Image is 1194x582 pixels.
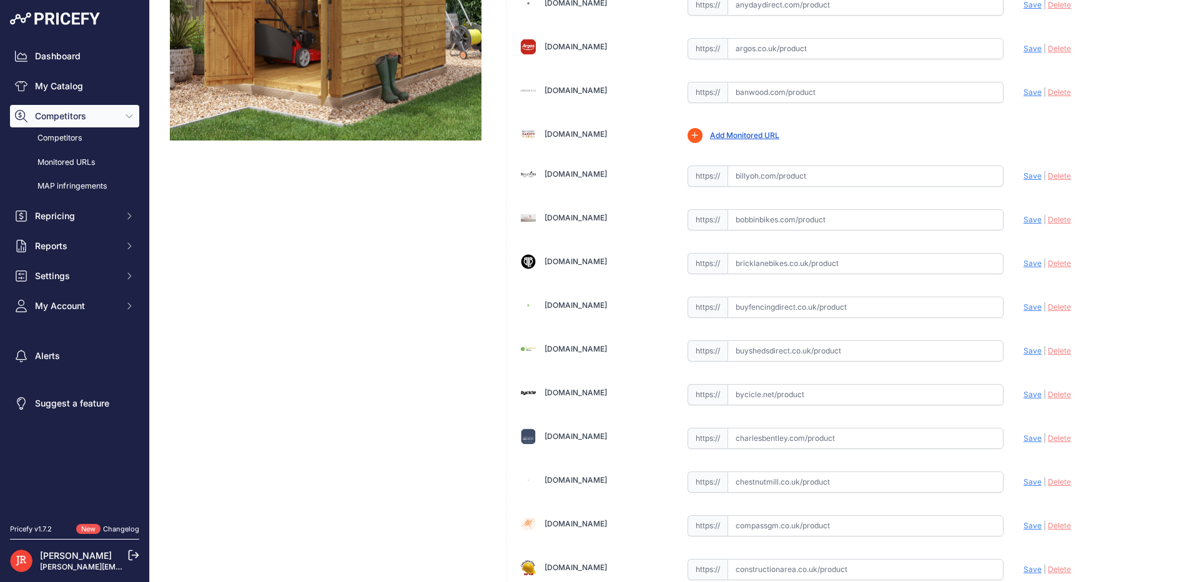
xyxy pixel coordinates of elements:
[728,515,1004,536] input: compassgm.co.uk/product
[1044,171,1046,180] span: |
[688,428,728,449] span: https://
[10,45,139,67] a: Dashboard
[545,432,607,441] a: [DOMAIN_NAME]
[688,165,728,187] span: https://
[1024,390,1042,399] span: Save
[35,270,117,282] span: Settings
[40,562,294,571] a: [PERSON_NAME][EMAIL_ADDRESS][PERSON_NAME][DOMAIN_NAME]
[10,75,139,97] a: My Catalog
[688,340,728,362] span: https://
[1044,521,1046,530] span: |
[688,297,728,318] span: https://
[10,152,139,174] a: Monitored URLs
[10,392,139,415] a: Suggest a feature
[10,524,52,535] div: Pricefy v1.7.2
[728,428,1004,449] input: charlesbentley.com/product
[1044,390,1046,399] span: |
[1024,171,1042,180] span: Save
[1044,87,1046,97] span: |
[728,165,1004,187] input: billyoh.com/product
[1048,302,1071,312] span: Delete
[545,563,607,572] a: [DOMAIN_NAME]
[35,240,117,252] span: Reports
[1024,44,1042,53] span: Save
[545,213,607,222] a: [DOMAIN_NAME]
[10,175,139,197] a: MAP infringements
[545,388,607,397] a: [DOMAIN_NAME]
[1024,521,1042,530] span: Save
[728,471,1004,493] input: chestnutmill.co.uk/product
[728,209,1004,230] input: bobbinbikes.com/product
[35,110,117,122] span: Competitors
[1048,87,1071,97] span: Delete
[1024,259,1042,268] span: Save
[1024,433,1042,443] span: Save
[1024,477,1042,486] span: Save
[10,295,139,317] button: My Account
[1048,390,1071,399] span: Delete
[10,235,139,257] button: Reports
[10,105,139,127] button: Competitors
[688,471,728,493] span: https://
[103,525,139,533] a: Changelog
[1044,215,1046,224] span: |
[545,519,607,528] a: [DOMAIN_NAME]
[728,82,1004,103] input: banwood.com/product
[1048,433,1071,443] span: Delete
[1044,302,1046,312] span: |
[545,475,607,485] a: [DOMAIN_NAME]
[76,524,101,535] span: New
[688,38,728,59] span: https://
[40,550,112,561] a: [PERSON_NAME]
[545,129,607,139] a: [DOMAIN_NAME]
[10,45,139,509] nav: Sidebar
[1048,521,1071,530] span: Delete
[1044,433,1046,443] span: |
[1044,565,1046,574] span: |
[688,559,728,580] span: https://
[688,384,728,405] span: https://
[10,265,139,287] button: Settings
[1048,346,1071,355] span: Delete
[1044,477,1046,486] span: |
[1048,565,1071,574] span: Delete
[688,515,728,536] span: https://
[10,12,100,25] img: Pricefy Logo
[545,344,607,353] a: [DOMAIN_NAME]
[728,340,1004,362] input: buyshedsdirect.co.uk/product
[545,257,607,266] a: [DOMAIN_NAME]
[1024,346,1042,355] span: Save
[728,384,1004,405] input: bycicle.net/product
[1044,259,1046,268] span: |
[35,300,117,312] span: My Account
[1048,44,1071,53] span: Delete
[710,131,779,140] a: Add Monitored URL
[10,205,139,227] button: Repricing
[728,38,1004,59] input: argos.co.uk/product
[10,127,139,149] a: Competitors
[545,169,607,179] a: [DOMAIN_NAME]
[688,82,728,103] span: https://
[1024,302,1042,312] span: Save
[728,253,1004,274] input: bricklanebikes.co.uk/product
[1044,44,1046,53] span: |
[1048,171,1071,180] span: Delete
[1044,346,1046,355] span: |
[1024,215,1042,224] span: Save
[10,345,139,367] a: Alerts
[1024,87,1042,97] span: Save
[1024,565,1042,574] span: Save
[1048,259,1071,268] span: Delete
[35,210,117,222] span: Repricing
[1048,215,1071,224] span: Delete
[728,297,1004,318] input: buyfencingdirect.co.uk/product
[1048,477,1071,486] span: Delete
[688,253,728,274] span: https://
[688,209,728,230] span: https://
[545,300,607,310] a: [DOMAIN_NAME]
[728,559,1004,580] input: constructionarea.co.uk/product
[545,86,607,95] a: [DOMAIN_NAME]
[545,42,607,51] a: [DOMAIN_NAME]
